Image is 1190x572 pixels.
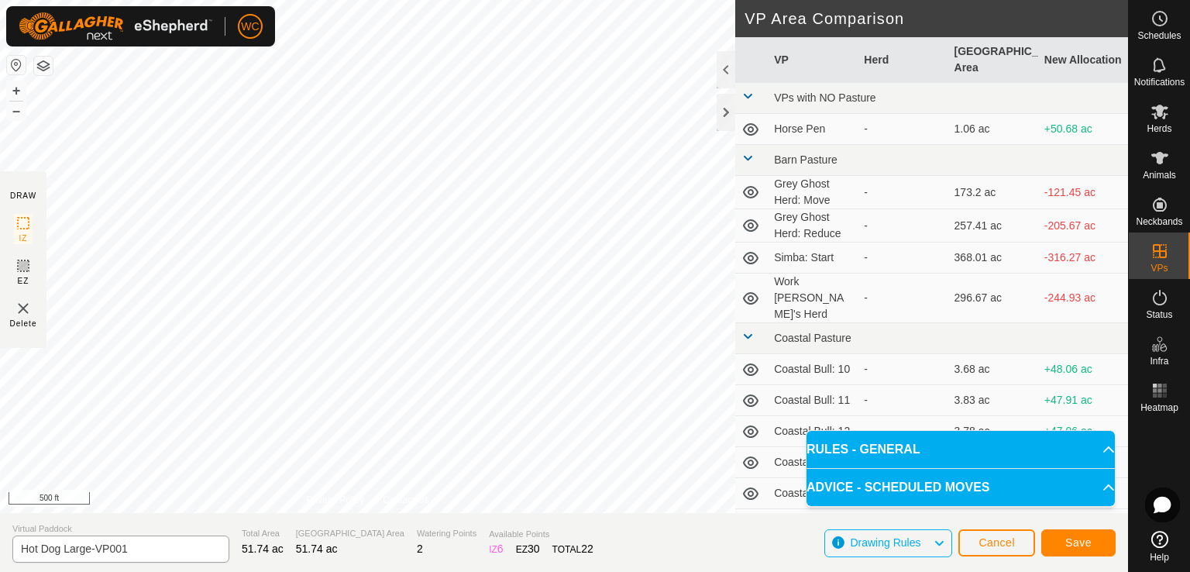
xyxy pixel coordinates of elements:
[864,290,941,306] div: -
[1150,357,1168,366] span: Infra
[768,478,858,509] td: Coastal Bull: 4
[768,176,858,209] td: Grey Ghost Herd: Move
[1147,124,1171,133] span: Herds
[417,527,476,540] span: Watering Points
[19,12,212,40] img: Gallagher Logo
[7,102,26,120] button: –
[241,19,259,35] span: WC
[516,541,540,557] div: EZ
[489,541,503,557] div: IZ
[581,543,593,555] span: 22
[12,522,229,536] span: Virtual Paddock
[864,361,941,377] div: -
[948,114,1038,145] td: 1.06 ac
[296,527,404,540] span: [GEOGRAPHIC_DATA] Area
[807,469,1115,506] p-accordion-header: ADVICE - SCHEDULED MOVES
[1065,536,1092,549] span: Save
[1038,509,1128,540] td: +47.89 ac
[768,416,858,447] td: Coastal Bull: 12
[948,209,1038,243] td: 257.41 ac
[14,299,33,318] img: VP
[1038,385,1128,416] td: +47.91 ac
[497,543,504,555] span: 6
[242,543,284,555] span: 51.74 ac
[10,318,37,329] span: Delete
[1129,525,1190,568] a: Help
[1150,264,1168,273] span: VPs
[1038,354,1128,385] td: +48.06 ac
[19,233,28,244] span: IZ
[18,275,29,287] span: EZ
[768,209,858,243] td: Grey Ghost Herd: Reduce
[774,91,876,104] span: VPs with NO Pasture
[948,274,1038,323] td: 296.67 ac
[1140,403,1178,412] span: Heatmap
[864,218,941,234] div: -
[948,176,1038,209] td: 173.2 ac
[768,243,858,274] td: Simba: Start
[768,274,858,323] td: Work [PERSON_NAME]'s Herd
[1038,176,1128,209] td: -121.45 ac
[768,114,858,145] td: Horse Pen
[1038,114,1128,145] td: +50.68 ac
[1038,416,1128,447] td: +47.96 ac
[807,440,920,459] span: RULES - GENERAL
[948,37,1038,83] th: [GEOGRAPHIC_DATA] Area
[774,153,837,166] span: Barn Pasture
[948,385,1038,416] td: 3.83 ac
[768,354,858,385] td: Coastal Bull: 10
[1136,217,1182,226] span: Neckbands
[864,121,941,137] div: -
[489,528,593,541] span: Available Points
[1134,78,1185,87] span: Notifications
[978,536,1015,549] span: Cancel
[948,243,1038,274] td: 368.01 ac
[948,416,1038,447] td: 3.78 ac
[34,57,53,75] button: Map Layers
[383,493,428,507] a: Contact Us
[864,250,941,266] div: -
[552,541,593,557] div: TOTAL
[296,543,338,555] span: 51.74 ac
[864,423,941,439] div: -
[864,392,941,408] div: -
[745,9,1128,28] h2: VP Area Comparison
[417,543,423,555] span: 2
[774,332,851,344] span: Coastal Pasture
[1143,171,1176,180] span: Animals
[768,509,858,540] td: Coastal Bull: 5
[1150,553,1169,562] span: Help
[807,478,989,497] span: ADVICE - SCHEDULED MOVES
[864,184,941,201] div: -
[768,385,858,416] td: Coastal Bull: 11
[948,509,1038,540] td: 3.85 ac
[242,527,284,540] span: Total Area
[1041,529,1116,556] button: Save
[1038,243,1128,274] td: -316.27 ac
[307,493,365,507] a: Privacy Policy
[768,37,858,83] th: VP
[1038,37,1128,83] th: New Allocation
[768,447,858,478] td: Coastal Bull: 13
[7,81,26,100] button: +
[7,56,26,74] button: Reset Map
[1038,274,1128,323] td: -244.93 ac
[958,529,1035,556] button: Cancel
[850,536,920,549] span: Drawing Rules
[1146,310,1172,319] span: Status
[10,190,36,202] div: DRAW
[1038,209,1128,243] td: -205.67 ac
[948,354,1038,385] td: 3.68 ac
[528,543,540,555] span: 30
[1137,31,1181,40] span: Schedules
[807,431,1115,468] p-accordion-header: RULES - GENERAL
[858,37,948,83] th: Herd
